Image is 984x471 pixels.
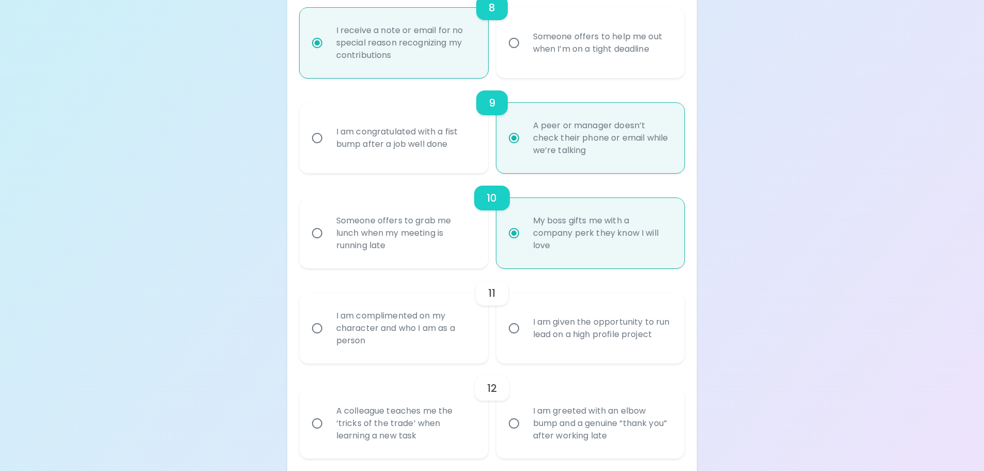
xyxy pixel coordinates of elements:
div: choice-group-check [300,268,685,363]
div: My boss gifts me with a company perk they know I will love [525,202,679,264]
div: Someone offers to help me out when I’m on a tight deadline [525,18,679,68]
h6: 10 [487,190,497,206]
div: choice-group-check [300,363,685,459]
h6: 12 [487,380,497,397]
div: I am given the opportunity to run lead on a high profile project [525,303,679,353]
div: A peer or manager doesn’t check their phone or email while we’re talking [525,107,679,169]
h6: 11 [488,285,495,301]
h6: 9 [489,95,495,111]
div: choice-group-check [300,78,685,173]
div: A colleague teaches me the ‘tricks of the trade’ when learning a new task [328,392,482,454]
div: choice-group-check [300,173,685,268]
div: Someone offers to grab me lunch when my meeting is running late [328,202,482,264]
div: I am congratulated with a fist bump after a job well done [328,113,482,163]
div: I am greeted with an elbow bump and a genuine “thank you” after working late [525,392,679,454]
div: I receive a note or email for no special reason recognizing my contributions [328,12,482,74]
div: I am complimented on my character and who I am as a person [328,297,482,359]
